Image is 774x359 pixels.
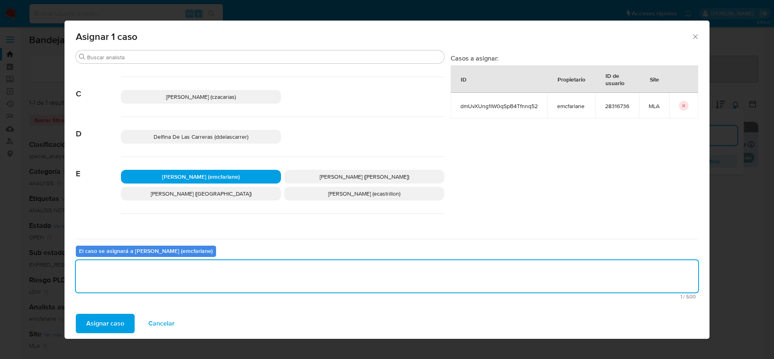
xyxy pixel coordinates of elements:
button: Cerrar ventana [691,33,699,40]
span: [PERSON_NAME] (czacarias) [166,93,236,101]
button: Buscar [79,54,85,60]
button: Cancelar [138,314,185,333]
div: [PERSON_NAME] ([PERSON_NAME]) [284,170,444,184]
button: Asignar caso [76,314,135,333]
span: F [76,214,121,236]
span: Máximo 500 caracteres [78,294,696,299]
span: Delfina De Las Carreras (ddelascarrer) [154,133,248,141]
span: [PERSON_NAME] (emcfarlane) [162,173,240,181]
b: El caso se asignará a [PERSON_NAME] (emcfarlane) [79,247,213,255]
div: assign-modal [64,21,709,339]
span: [PERSON_NAME] (ecastrillon) [328,190,400,198]
span: E [76,157,121,179]
span: dmUvXUng1lW0qSpB4Tfnnq52 [460,102,538,110]
span: Asignar 1 caso [76,32,691,42]
span: emcfarlane [557,102,586,110]
div: Site [640,69,669,89]
span: 28316736 [605,102,629,110]
span: MLA [649,102,660,110]
input: Buscar analista [87,54,441,61]
span: Asignar caso [86,315,124,332]
div: Delfina De Las Carreras (ddelascarrer) [121,130,281,144]
div: ID de usuario [596,66,639,92]
h3: Casos a asignar: [451,54,698,62]
span: [PERSON_NAME] ([PERSON_NAME]) [320,173,409,181]
span: Cancelar [148,315,175,332]
div: [PERSON_NAME] (czacarias) [121,90,281,104]
span: C [76,77,121,99]
div: ID [451,69,476,89]
span: D [76,117,121,139]
div: [PERSON_NAME] (emcfarlane) [121,170,281,184]
span: [PERSON_NAME] ([GEOGRAPHIC_DATA]) [151,190,252,198]
div: [PERSON_NAME] (ecastrillon) [284,187,444,200]
button: icon-button [679,101,689,111]
div: [PERSON_NAME] ([GEOGRAPHIC_DATA]) [121,187,281,200]
div: Propietario [548,69,595,89]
